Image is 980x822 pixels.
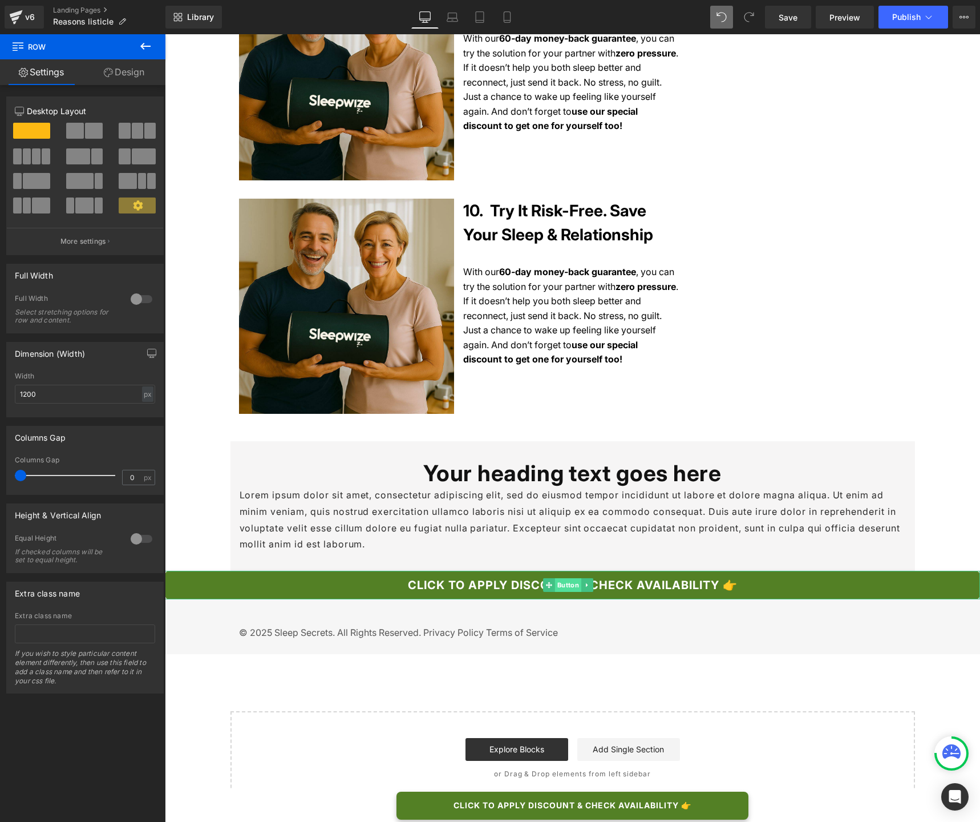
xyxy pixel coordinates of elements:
a: Landing Pages [53,6,165,15]
div: Columns Gap [15,426,66,442]
div: px [142,386,153,402]
span: Button [390,544,416,558]
p: Desktop Layout [15,105,155,117]
p: 60-day money-back guarantee zero pressure use our special discount to get one for yourself too! [298,231,513,333]
div: Equal Height [15,534,119,546]
div: If checked columns will be set to equal height. [15,548,118,564]
a: Tablet [466,6,493,29]
div: Columns Gap [15,456,155,464]
a: Preview [816,6,874,29]
div: Full Width [15,264,53,280]
span: Preview [829,11,860,23]
button: Publish [878,6,948,29]
a: Design [83,59,165,85]
p: © 2025 Sleep Secrets. All Rights Reserved. Privacy Policy Terms of Service [74,591,742,605]
button: More settings [7,228,163,255]
div: Height & Vertical Align [15,504,101,520]
span: Row [11,34,125,59]
div: Extra class name [15,612,155,620]
span: . If it doesn’t help you both sleep better and reconnect, just send it back. No stress, no guilt.... [298,247,513,316]
button: Redo [738,6,760,29]
span: CLICK TO APPLY DISCOUNT & CHECK AVAILABILITY 👉 [243,544,573,558]
div: Width [15,372,155,380]
a: Explore Blocks [301,704,403,727]
button: Undo [710,6,733,29]
span: Save [779,11,797,23]
p: More settings [60,236,106,247]
button: More [953,6,975,29]
a: v6 [5,6,44,29]
p: or Drag & Drop elements from left sidebar [84,736,732,744]
span: With our [298,232,334,243]
p: Lorem ipsum dolor sit amet, consectetur adipiscing elit, sed do eiusmod tempor incididunt ut labo... [75,453,741,518]
h1: Your heading text goes here [75,425,741,453]
div: Open Intercom Messenger [941,783,969,811]
span: Publish [892,13,921,22]
span: CLICK TO APPLY DISCOUNT & CHECK AVAILABILITY 👉 [289,767,527,776]
a: CLICK TO APPLY DISCOUNT & CHECK AVAILABILITY 👉 [232,757,584,785]
div: If you wish to style particular content element differently, then use this field to add a class n... [15,649,155,693]
a: Add Single Section [412,704,515,727]
h1: 10. Try It Risk-Free. Save Your Sleep & Relationship [298,164,513,212]
div: Dimension (Width) [15,342,85,358]
span: , you can try the solution for your partner with [298,232,509,258]
span: px [144,474,153,481]
div: Extra class name [15,582,80,598]
div: Select stretching options for row and content. [15,308,118,324]
div: v6 [23,10,37,25]
input: auto [15,385,155,404]
a: New Library [165,6,222,29]
a: Desktop [411,6,439,29]
a: Laptop [439,6,466,29]
span: Reasons listicle [53,17,114,26]
span: . If it doesn’t help you both sleep better and reconnect, just send it back. No stress, no guilt.... [298,13,513,83]
div: Full Width [15,294,119,306]
a: Mobile [493,6,521,29]
a: Expand / Collapse [416,544,428,558]
span: Library [187,12,214,22]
